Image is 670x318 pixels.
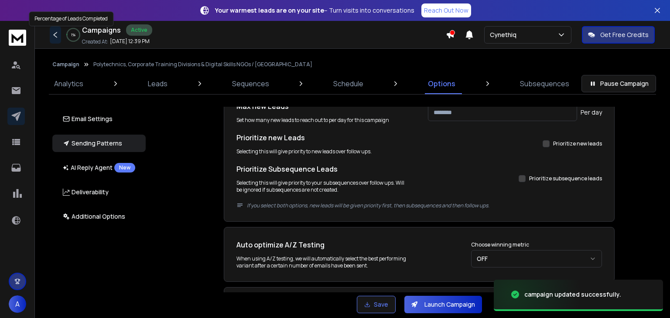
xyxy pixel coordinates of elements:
p: Leads [148,78,167,89]
p: Reach Out Now [424,6,468,15]
p: – Turn visits into conversations [215,6,414,15]
p: Subsequences [520,78,569,89]
strong: Your warmest leads are on your site [215,6,324,14]
p: Get Free Credits [600,30,649,39]
p: Email Settings [63,115,113,123]
a: Reach Out Now [421,3,471,17]
p: [DATE] 12:39 PM [110,38,150,45]
button: A [9,295,26,313]
p: 1 % [71,32,75,37]
div: Percentage of Leads Completed [29,11,113,26]
p: Analytics [54,78,83,89]
p: Cynethiq [490,30,520,39]
a: Schedule [328,73,369,94]
a: Options [423,73,461,94]
h1: Campaigns [82,25,121,35]
a: Sequences [227,73,274,94]
img: logo [9,30,26,46]
button: Campaign [52,61,79,68]
button: Pause Campaign [581,75,656,92]
button: Email Settings [52,110,146,128]
a: Subsequences [515,73,574,94]
div: Active [126,24,152,36]
p: Created At: [82,38,108,45]
p: Sequences [232,78,269,89]
div: campaign updated successfully. [524,290,621,299]
p: Schedule [333,78,363,89]
p: Options [428,78,455,89]
button: Get Free Credits [582,26,655,44]
div: Set how many new leads to reach out to per day for this campaign [236,117,410,124]
p: Per day [581,108,602,117]
a: Analytics [49,73,89,94]
a: Leads [143,73,173,94]
p: Polytechnics, Corporate Training Divisions & Digital Skills NGOs / [GEOGRAPHIC_DATA] [93,61,312,68]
